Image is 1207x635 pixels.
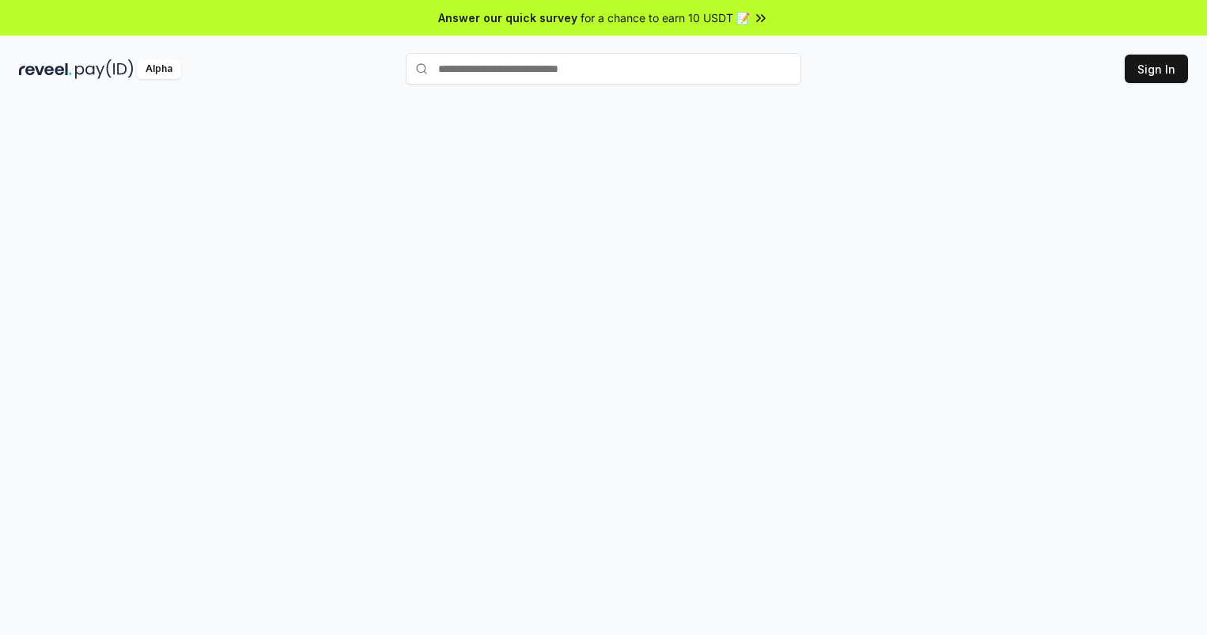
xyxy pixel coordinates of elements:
img: pay_id [75,59,134,79]
img: reveel_dark [19,59,72,79]
div: Alpha [137,59,181,79]
button: Sign In [1125,55,1188,83]
span: Answer our quick survey [438,9,577,26]
span: for a chance to earn 10 USDT 📝 [581,9,750,26]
